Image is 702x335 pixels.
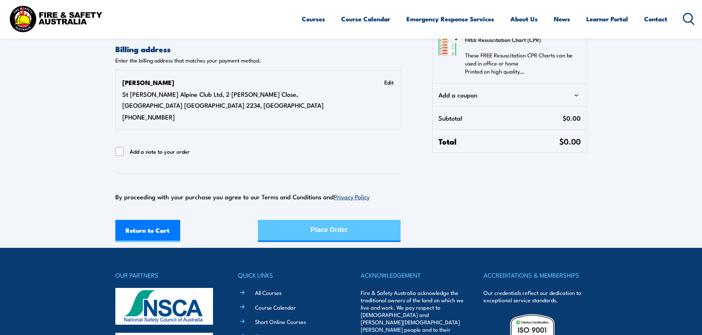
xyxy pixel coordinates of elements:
span: Edit billing address [384,77,394,88]
span: [GEOGRAPHIC_DATA] [263,100,325,111]
a: Short Online Courses [255,318,306,325]
h2: Billing address [115,44,401,54]
div: Place Order [311,220,348,240]
span: Add a note to your order [130,147,190,156]
img: nsca-logo-footer [115,288,213,325]
span: [PERSON_NAME] [122,77,384,88]
input: Add a note to your order [115,147,124,156]
a: All Courses [255,289,282,296]
p: Enter the billing address that matches your payment method. [115,57,401,64]
img: FREE Resuscitation Chart - What are the 7 steps to CPR? [439,38,456,56]
span: St [PERSON_NAME] Alpine Club Ltd [122,89,226,100]
div: [PHONE_NUMBER] [122,111,384,122]
a: Course Calendar [255,303,296,311]
div: Add a coupon [439,89,580,100]
button: Place Order [258,220,401,242]
p: These FREE Resuscitation CPR Charts can be used in office or home Printed on high quality… [465,51,576,75]
h4: ACKNOWLEDGEMENT [361,270,464,280]
a: About Us [510,9,538,29]
span: 2 [455,35,458,41]
span: [GEOGRAPHIC_DATA] [GEOGRAPHIC_DATA] 2234 [122,100,263,111]
span: $0.00 [559,135,581,147]
h4: ACCREDITATIONS & MEMBERSHIPS [483,270,587,280]
a: News [554,9,570,29]
span: $0.00 [563,113,581,124]
span: Subtotal [439,113,562,124]
h4: OUR PARTNERS [115,270,219,280]
a: Learner Portal [586,9,628,29]
h3: FREE Resuscitation Chart (CPR) [465,34,576,45]
a: Privacy Policy [334,192,370,201]
span: 2 [PERSON_NAME] Close [226,89,300,100]
a: Contact [644,9,667,29]
p: Our credentials reflect our dedication to exceptional service standards. [483,289,587,304]
h4: QUICK LINKS [238,270,341,280]
span: Total [439,136,559,147]
a: Return to Cart [115,220,181,242]
a: Courses [302,9,325,29]
span: By proceeding with your purchase you agree to our Terms and Conditions and [115,192,370,201]
a: Emergency Response Services [406,9,494,29]
a: Course Calendar [341,9,390,29]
